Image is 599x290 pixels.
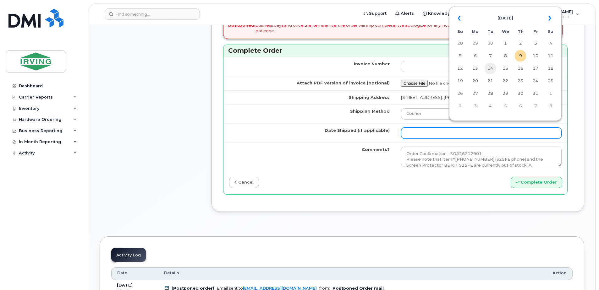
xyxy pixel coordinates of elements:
[515,27,526,36] th: Th
[470,50,481,62] td: 6
[401,10,414,17] span: Alerts
[470,11,541,26] th: [DATE]
[485,100,496,112] td: 4
[117,270,127,276] span: Date
[297,80,390,86] label: Attach PDF version of invoice (optional)
[545,50,556,62] td: 11
[454,75,466,87] td: 19
[545,38,556,49] td: 4
[485,63,496,74] td: 14
[228,46,563,55] h3: Complete Order
[530,50,541,62] td: 10
[470,100,481,112] td: 3
[454,50,466,62] td: 5
[470,88,481,99] td: 27
[428,10,466,17] span: Knowledge Base
[354,61,390,67] label: Invoice Number
[545,63,556,74] td: 18
[530,100,541,112] td: 7
[359,7,391,20] a: Support
[485,27,496,36] th: Tu
[500,88,511,99] td: 29
[454,88,466,99] td: 26
[401,147,562,167] textarea: Order Confirmation – SO#26212901 Please note that item#[PHONE_NUMBER] (S25FE phone) and the Scree...
[500,50,511,62] td: 8
[515,100,526,112] td: 6
[485,88,496,99] td: 28
[500,100,511,112] td: 5
[515,63,526,74] td: 16
[515,88,526,99] td: 30
[395,90,567,104] td: [STREET_ADDRESS]: [PERSON_NAME]
[485,50,496,62] td: 7
[362,147,390,153] label: Comments?
[500,75,511,87] td: 22
[229,177,259,188] a: cancel
[350,108,390,114] label: Shipping Method
[485,38,496,49] td: 30
[349,94,390,100] label: Shipping Address
[418,7,470,20] a: Knowledge Base
[530,88,541,99] td: 31
[547,267,573,280] th: Action
[530,75,541,87] td: 24
[117,283,133,287] b: [DATE]
[325,127,390,133] label: Date Shipped (if applicable)
[530,27,541,36] th: Fr
[470,75,481,87] td: 20
[500,63,511,74] td: 15
[454,100,466,112] td: 2
[470,27,481,36] th: Mo
[454,38,466,49] td: 28
[391,7,418,20] a: Alerts
[164,270,179,276] span: Details
[545,75,556,87] td: 25
[511,177,562,188] button: Complete Order
[545,27,556,36] th: Sa
[470,38,481,49] td: 29
[515,75,526,87] td: 23
[545,100,556,112] td: 8
[530,38,541,49] td: 3
[545,88,556,99] td: 1
[500,38,511,49] td: 1
[515,50,526,62] td: 9
[545,11,556,26] th: »
[105,8,200,20] input: Find something...
[470,63,481,74] td: 13
[500,27,511,36] th: We
[454,63,466,74] td: 12
[454,11,466,26] th: «
[530,63,541,74] td: 17
[454,27,466,36] th: Su
[515,38,526,49] td: 2
[369,10,387,17] span: Support
[485,75,496,87] td: 21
